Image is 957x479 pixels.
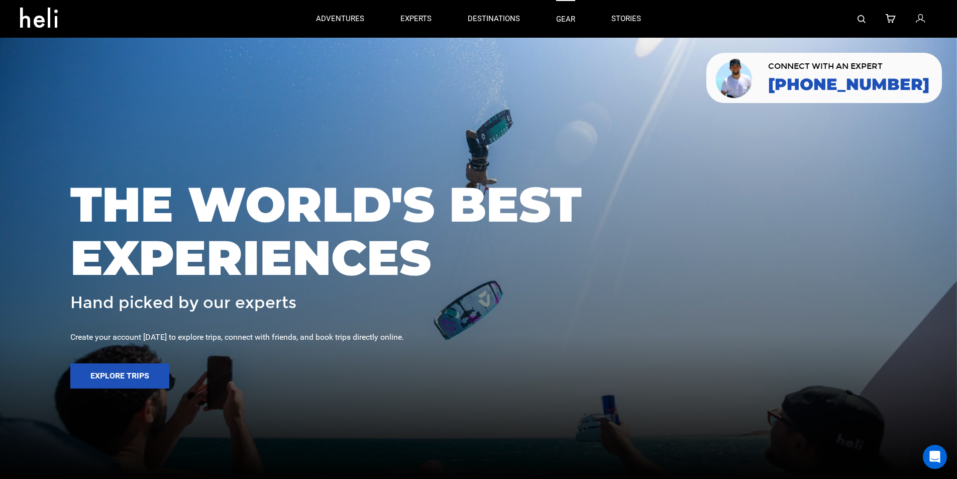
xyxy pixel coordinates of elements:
span: Hand picked by our experts [70,294,296,312]
a: [PHONE_NUMBER] [768,75,929,93]
img: contact our team [714,57,756,99]
p: destinations [468,14,520,24]
p: adventures [316,14,364,24]
div: Create your account [DATE] to explore trips, connect with friends, and book trips directly online. [70,332,887,343]
p: experts [400,14,432,24]
img: search-bar-icon.svg [858,15,866,23]
button: Explore Trips [70,363,169,389]
div: Open Intercom Messenger [923,445,947,469]
span: CONNECT WITH AN EXPERT [768,62,929,70]
span: THE WORLD'S BEST EXPERIENCES [70,178,887,284]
